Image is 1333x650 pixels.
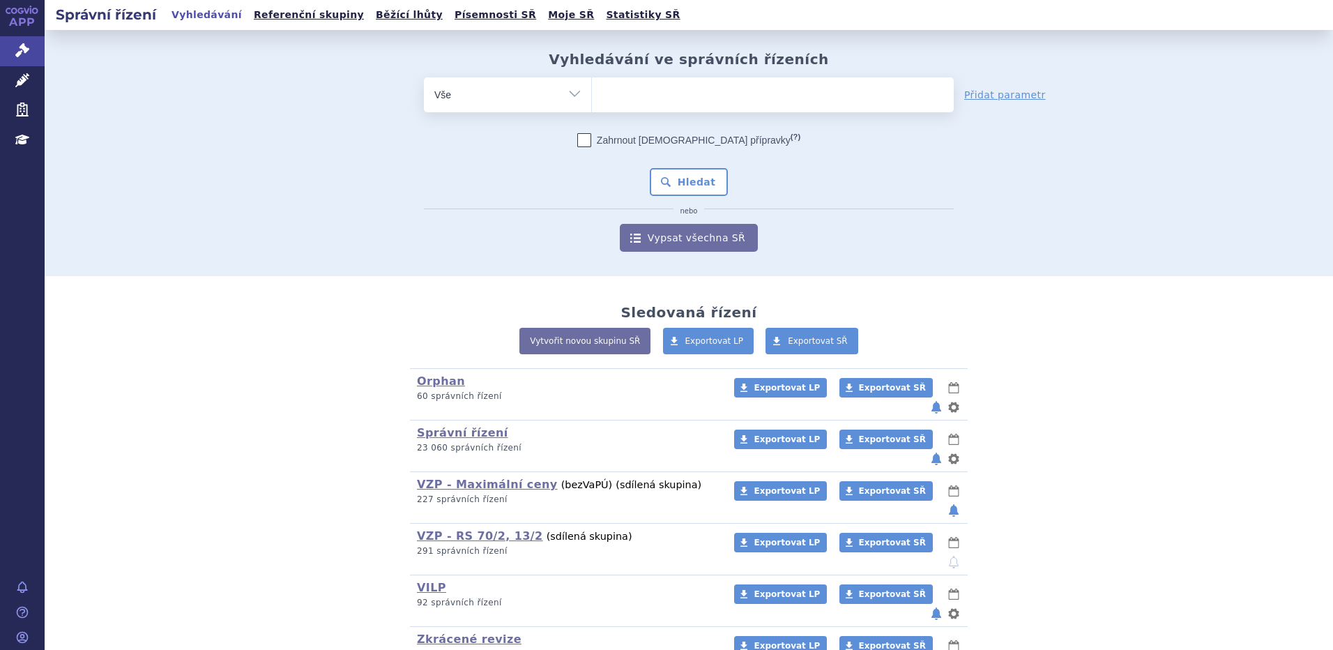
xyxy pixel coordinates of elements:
span: Exportovat SŘ [859,434,926,444]
span: Exportovat SŘ [859,383,926,393]
abbr: (?) [791,133,800,142]
button: nastavení [947,399,961,416]
button: nastavení [947,605,961,622]
a: Exportovat LP [734,430,827,449]
button: notifikace [929,605,943,622]
a: Exportovat LP [663,328,754,354]
a: VZP - RS 70/2, 13/2 [417,529,543,543]
a: Přidat parametr [964,88,1046,102]
a: VZP - Maximální ceny [417,478,558,491]
i: nebo [673,207,705,216]
span: Exportovat LP [685,336,744,346]
button: lhůty [947,431,961,448]
span: (bez ) [561,479,613,490]
a: Zkrácené revize [417,633,521,646]
a: Exportovat SŘ [839,533,933,552]
p: 227 správních řízení [417,494,716,506]
a: Exportovat LP [734,481,827,501]
button: lhůty [947,379,961,396]
p: 92 správních řízení [417,597,716,609]
a: Správní řízení [417,426,508,439]
span: Exportovat LP [754,589,820,599]
a: Vytvořit novou skupinu SŘ [519,328,650,354]
h2: Sledovaná řízení [620,304,756,321]
p: 291 správních řízení [417,545,716,557]
h2: Správní řízení [45,5,167,24]
label: Zahrnout [DEMOGRAPHIC_DATA] přípravky [577,133,800,147]
button: notifikace [929,399,943,416]
button: lhůty [947,483,961,499]
button: notifikace [929,451,943,467]
a: Statistiky SŘ [602,6,684,24]
span: (sdílená skupina) [616,479,701,490]
a: Exportovat SŘ [839,481,933,501]
span: VaPÚ [583,479,609,490]
span: Exportovat SŘ [859,538,926,547]
button: Hledat [650,168,729,196]
span: Exportovat LP [754,383,820,393]
a: Písemnosti SŘ [450,6,540,24]
a: Vypsat všechna SŘ [620,224,758,252]
a: Exportovat SŘ [839,430,933,449]
span: Exportovat SŘ [859,589,926,599]
a: Referenční skupiny [250,6,368,24]
a: Vyhledávání [167,6,246,24]
span: Exportovat LP [754,486,820,496]
button: notifikace [947,502,961,519]
span: Exportovat LP [754,538,820,547]
a: Exportovat SŘ [839,584,933,604]
button: nastavení [947,451,961,467]
h2: Vyhledávání ve správních řízeních [549,51,829,68]
button: notifikace [947,554,961,570]
span: Exportovat SŘ [859,486,926,496]
a: VILP [417,581,446,594]
p: 23 060 správních řízení [417,442,716,454]
p: 60 správních řízení [417,391,716,402]
a: Exportovat LP [734,378,827,398]
a: Orphan [417,375,465,388]
span: Exportovat LP [754,434,820,444]
a: Exportovat SŘ [839,378,933,398]
button: lhůty [947,586,961,603]
a: Běžící lhůty [372,6,447,24]
a: Moje SŘ [544,6,598,24]
a: Exportovat SŘ [765,328,858,354]
span: (sdílená skupina) [547,531,632,542]
span: Exportovat SŘ [788,336,848,346]
button: lhůty [947,534,961,551]
a: Exportovat LP [734,584,827,604]
a: Exportovat LP [734,533,827,552]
